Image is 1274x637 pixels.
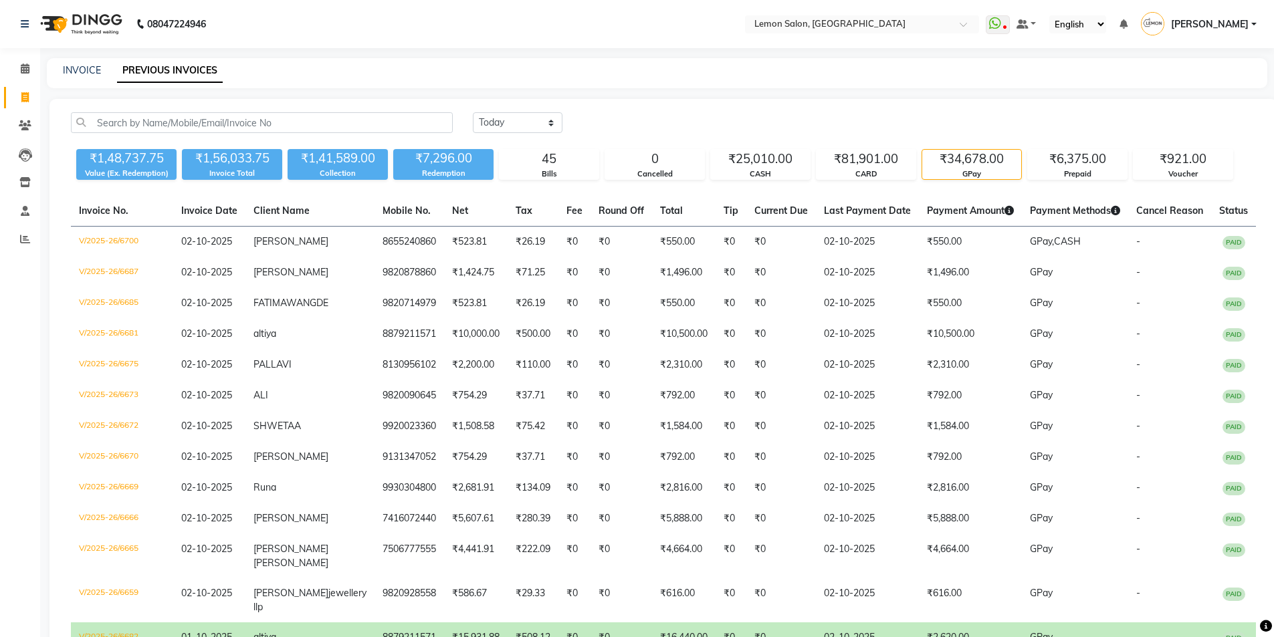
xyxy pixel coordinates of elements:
[1223,267,1245,280] span: PAID
[375,578,444,622] td: 9820928558
[652,350,716,380] td: ₹2,310.00
[508,534,558,578] td: ₹222.09
[746,288,816,319] td: ₹0
[716,380,746,411] td: ₹0
[716,319,746,350] td: ₹0
[1223,513,1245,526] span: PAID
[76,149,177,168] div: ₹1,48,737.75
[181,297,232,309] span: 02-10-2025
[452,205,468,217] span: Net
[500,168,599,180] div: Bills
[746,534,816,578] td: ₹0
[746,319,816,350] td: ₹0
[181,266,232,278] span: 02-10-2025
[919,411,1022,442] td: ₹1,584.00
[591,288,652,319] td: ₹0
[816,319,919,350] td: 02-10-2025
[919,578,1022,622] td: ₹616.00
[508,578,558,622] td: ₹29.33
[660,205,683,217] span: Total
[1030,481,1053,493] span: GPay
[652,534,716,578] td: ₹4,664.00
[393,149,494,168] div: ₹7,296.00
[508,350,558,380] td: ₹110.00
[117,59,223,83] a: PREVIOUS INVOICES
[1030,235,1054,247] span: GPay,
[1136,235,1140,247] span: -
[591,442,652,473] td: ₹0
[71,288,173,319] td: V/2025-26/6685
[558,473,591,503] td: ₹0
[816,380,919,411] td: 02-10-2025
[1136,358,1140,370] span: -
[1028,150,1127,168] div: ₹6,375.00
[444,257,508,288] td: ₹1,424.75
[746,503,816,534] td: ₹0
[1030,512,1053,524] span: GPay
[816,227,919,258] td: 02-10-2025
[253,543,328,555] span: [PERSON_NAME]
[1136,451,1140,463] span: -
[652,503,716,534] td: ₹5,888.00
[1136,420,1140,432] span: -
[1030,543,1053,555] span: GPay
[711,168,810,180] div: CASH
[1030,205,1120,217] span: Payment Methods
[1136,297,1140,309] span: -
[375,350,444,380] td: 8130956102
[253,512,328,524] span: [PERSON_NAME]
[746,411,816,442] td: ₹0
[1223,451,1245,465] span: PAID
[746,257,816,288] td: ₹0
[71,319,173,350] td: V/2025-26/6681
[558,380,591,411] td: ₹0
[746,227,816,258] td: ₹0
[816,578,919,622] td: 02-10-2025
[558,227,591,258] td: ₹0
[181,481,232,493] span: 02-10-2025
[591,534,652,578] td: ₹0
[716,534,746,578] td: ₹0
[591,227,652,258] td: ₹0
[1136,389,1140,401] span: -
[181,328,232,340] span: 02-10-2025
[558,319,591,350] td: ₹0
[253,481,276,493] span: Runa
[1030,587,1053,599] span: GPay
[652,288,716,319] td: ₹550.00
[716,473,746,503] td: ₹0
[63,64,101,76] a: INVOICE
[605,168,704,180] div: Cancelled
[919,442,1022,473] td: ₹792.00
[182,149,282,168] div: ₹1,56,033.75
[444,380,508,411] td: ₹754.29
[375,319,444,350] td: 8879211571
[816,503,919,534] td: 02-10-2025
[1030,297,1053,309] span: GPay
[294,420,301,432] span: A
[71,473,173,503] td: V/2025-26/6669
[253,389,268,401] span: ALI
[922,150,1021,168] div: ₹34,678.00
[1141,12,1164,35] img: Lakshmi Rawat
[1136,587,1140,599] span: -
[558,411,591,442] td: ₹0
[1030,358,1053,370] span: GPay
[591,578,652,622] td: ₹0
[1136,481,1140,493] span: -
[816,534,919,578] td: 02-10-2025
[253,587,328,599] span: [PERSON_NAME]
[599,205,644,217] span: Round Off
[816,288,919,319] td: 02-10-2025
[71,257,173,288] td: V/2025-26/6687
[1171,17,1249,31] span: [PERSON_NAME]
[652,473,716,503] td: ₹2,816.00
[34,5,126,43] img: logo
[393,168,494,179] div: Redemption
[919,503,1022,534] td: ₹5,888.00
[181,512,232,524] span: 02-10-2025
[919,534,1022,578] td: ₹4,664.00
[181,205,237,217] span: Invoice Date
[516,205,532,217] span: Tax
[181,420,232,432] span: 02-10-2025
